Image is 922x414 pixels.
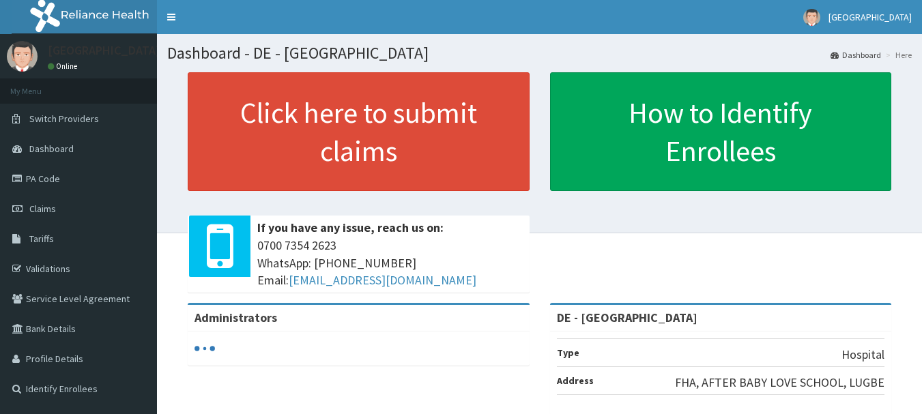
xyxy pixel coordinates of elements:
img: User Image [7,41,38,72]
a: Online [48,61,81,71]
b: Administrators [195,310,277,325]
a: Click here to submit claims [188,72,530,191]
b: Address [557,374,594,387]
p: Hospital [841,346,884,364]
strong: DE - [GEOGRAPHIC_DATA] [557,310,697,325]
p: [GEOGRAPHIC_DATA] [48,44,160,57]
svg: audio-loading [195,338,215,359]
span: Dashboard [29,143,74,155]
p: FHA, AFTER BABY LOVE SCHOOL, LUGBE [675,374,884,391]
span: Switch Providers [29,113,99,125]
b: Type [557,346,579,359]
span: [GEOGRAPHIC_DATA] [829,11,912,23]
li: Here [882,49,912,61]
span: Tariffs [29,233,54,245]
h1: Dashboard - DE - [GEOGRAPHIC_DATA] [167,44,912,62]
a: How to Identify Enrollees [550,72,892,191]
a: Dashboard [831,49,881,61]
b: If you have any issue, reach us on: [257,220,444,235]
img: User Image [803,9,820,26]
span: Claims [29,203,56,215]
span: 0700 7354 2623 WhatsApp: [PHONE_NUMBER] Email: [257,237,523,289]
a: [EMAIL_ADDRESS][DOMAIN_NAME] [289,272,476,288]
